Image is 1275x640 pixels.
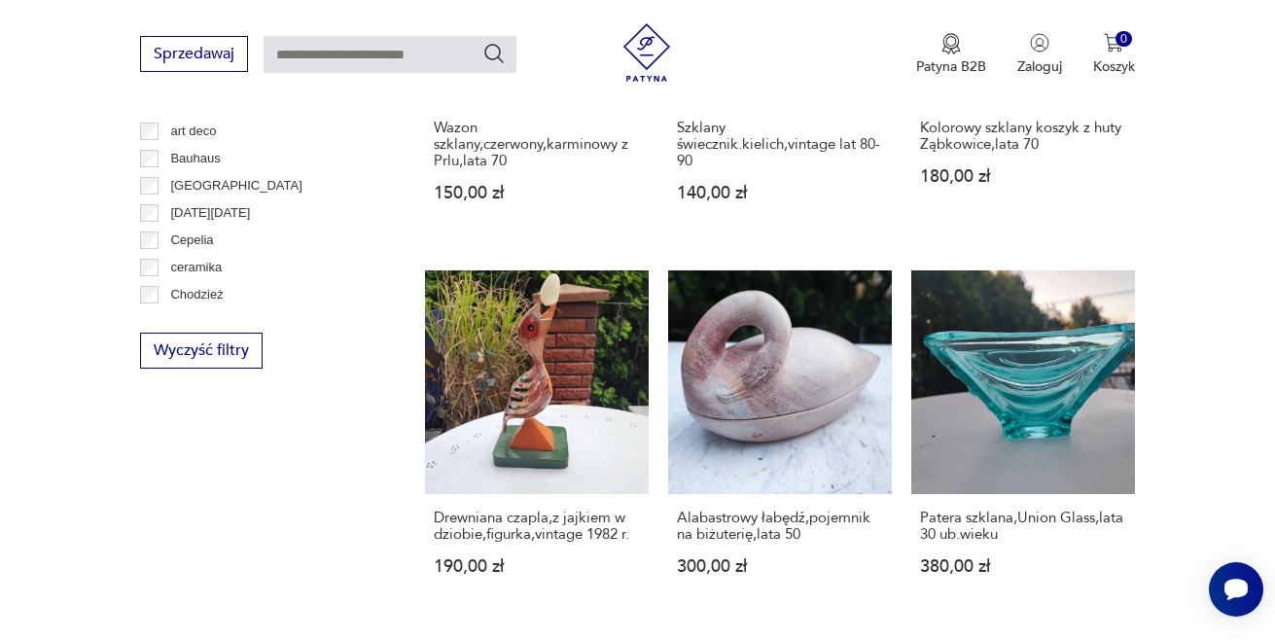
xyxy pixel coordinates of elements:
img: Patyna - sklep z meblami i dekoracjami vintage [618,23,676,82]
p: Patyna B2B [916,57,986,76]
p: Chodzież [170,284,223,305]
button: Patyna B2B [916,33,986,76]
p: art deco [170,121,216,142]
p: 300,00 zł [677,558,883,575]
a: Alabastrowy łabędź,pojemnik na biżuterię,lata 50Alabastrowy łabędź,pojemnik na biżuterię,lata 503... [668,270,892,613]
p: 190,00 zł [434,558,640,575]
h3: Drewniana czapla,z jajkiem w dziobie,figurka,vintage 1982 r. [434,510,640,543]
p: Bauhaus [170,148,220,169]
p: Cepelia [170,230,213,251]
button: Zaloguj [1017,33,1062,76]
p: [DATE][DATE] [170,202,250,224]
img: Ikona medalu [941,33,961,54]
a: Ikona medaluPatyna B2B [916,33,986,76]
p: 150,00 zł [434,185,640,201]
div: 0 [1116,31,1132,48]
p: 380,00 zł [920,558,1126,575]
h3: Kolorowy szklany koszyk z huty Ząbkowice,lata 70 [920,120,1126,153]
button: Sprzedawaj [140,36,248,72]
h3: Alabastrowy łabędź,pojemnik na biżuterię,lata 50 [677,510,883,543]
h3: Patera szklana,Union Glass,lata 30 ub.wieku [920,510,1126,543]
h3: Wazon szklany,czerwony,karminowy z Prlu,lata 70 [434,120,640,169]
a: Sprzedawaj [140,49,248,62]
p: [GEOGRAPHIC_DATA] [170,175,301,196]
button: 0Koszyk [1093,33,1135,76]
p: 140,00 zł [677,185,883,201]
button: Wyczyść filtry [140,333,263,369]
img: Ikona koszyka [1104,33,1123,53]
p: Zaloguj [1017,57,1062,76]
a: Patera szklana,Union Glass,lata 30 ub.wiekuPatera szklana,Union Glass,lata 30 ub.wieku380,00 zł [911,270,1135,613]
p: Ćmielów [170,311,219,333]
h3: Szklany świecznik.kielich,vintage lat 80-90 [677,120,883,169]
p: Koszyk [1093,57,1135,76]
img: Ikonka użytkownika [1030,33,1049,53]
p: ceramika [170,257,222,278]
button: Szukaj [482,42,506,65]
p: 180,00 zł [920,168,1126,185]
a: Drewniana czapla,z jajkiem w dziobie,figurka,vintage 1982 r.Drewniana czapla,z jajkiem w dziobie,... [425,270,649,613]
iframe: Smartsupp widget button [1209,562,1263,617]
